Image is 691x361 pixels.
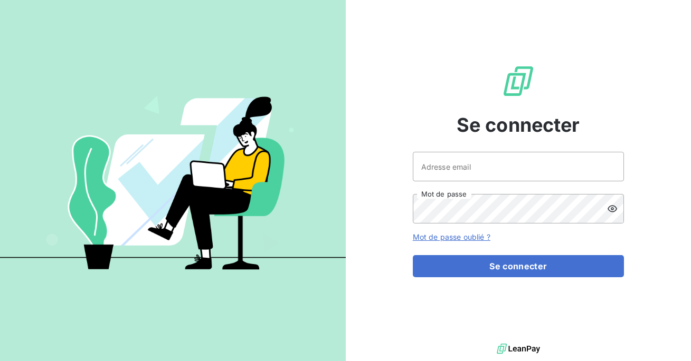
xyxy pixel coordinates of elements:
[413,255,624,277] button: Se connecter
[457,111,580,139] span: Se connecter
[501,64,535,98] img: Logo LeanPay
[413,232,490,241] a: Mot de passe oublié ?
[413,152,624,181] input: placeholder
[497,341,540,357] img: logo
